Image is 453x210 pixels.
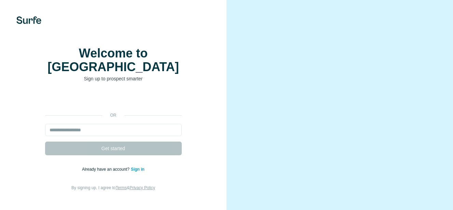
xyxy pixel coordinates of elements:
p: or [102,112,124,118]
span: By signing up, I agree to & [71,185,155,190]
a: Sign in [131,167,145,172]
img: Surfe's logo [16,16,41,24]
h1: Welcome to [GEOGRAPHIC_DATA] [45,47,182,74]
span: Already have an account? [82,167,131,172]
p: Sign up to prospect smarter [45,75,182,82]
a: Privacy Policy [129,185,155,190]
iframe: Sign in with Google Button [42,92,185,107]
a: Terms [116,185,127,190]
